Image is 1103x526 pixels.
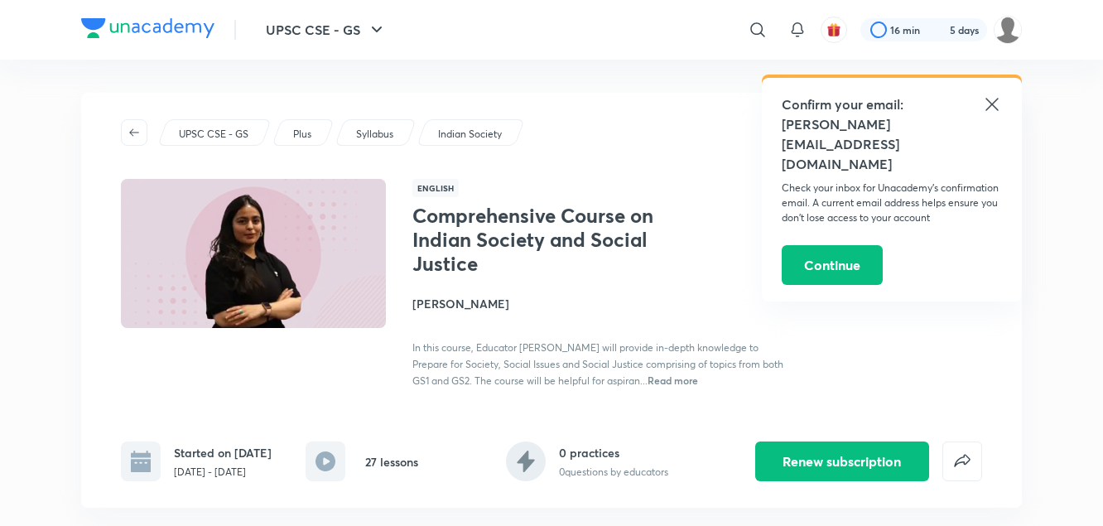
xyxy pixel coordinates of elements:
[438,127,502,142] p: Indian Society
[782,94,1002,114] h5: Confirm your email:
[176,127,252,142] a: UPSC CSE - GS
[412,341,783,387] span: In this course, Educator [PERSON_NAME] will provide in-depth knowledge to Prepare for Society, So...
[293,127,311,142] p: Plus
[821,17,847,43] button: avatar
[291,127,315,142] a: Plus
[942,442,982,481] button: false
[174,444,272,461] h6: Started on [DATE]
[118,177,388,330] img: Thumbnail
[412,204,683,275] h1: Comprehensive Course on Indian Society and Social Justice
[174,465,272,480] p: [DATE] - [DATE]
[356,127,393,142] p: Syllabus
[930,22,946,38] img: streak
[755,442,929,481] button: Renew subscription
[256,13,397,46] button: UPSC CSE - GS
[782,245,883,285] button: Continue
[81,18,214,38] img: Company Logo
[179,127,248,142] p: UPSC CSE - GS
[559,465,668,480] p: 0 questions by educators
[436,127,505,142] a: Indian Society
[994,16,1022,44] img: LEKHA
[782,181,1002,225] p: Check your inbox for Unacademy’s confirmation email. A current email address helps ensure you don...
[412,295,783,312] h4: [PERSON_NAME]
[826,22,841,37] img: avatar
[354,127,397,142] a: Syllabus
[81,18,214,42] a: Company Logo
[365,453,418,471] h6: 27 lessons
[412,179,459,197] span: English
[782,114,1002,174] h5: [PERSON_NAME][EMAIL_ADDRESS][DOMAIN_NAME]
[559,444,668,461] h6: 0 practices
[648,374,698,387] span: Read more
